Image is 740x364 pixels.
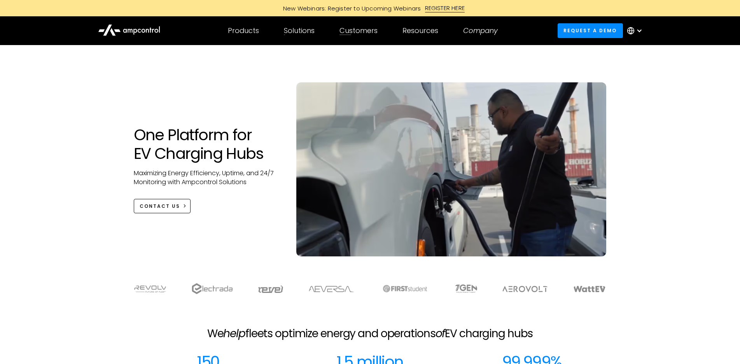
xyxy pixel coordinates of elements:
a: CONTACT US [134,199,191,213]
div: Solutions [284,26,315,35]
i: Company [463,26,498,35]
div: CONTACT US [140,203,180,210]
div: Resources [402,26,438,35]
img: electrada logo [192,283,233,294]
div: Customers [339,26,378,35]
p: Maximizing Energy Efficiency, Uptime, and 24/7 Monitoring with Ampcontrol Solutions [134,169,281,186]
h2: We fleets optimize energy and operations EV charging hubs [207,327,533,340]
div: REGISTER HERE [425,4,465,12]
div: Products [228,26,259,35]
img: Aerovolt Logo [502,286,548,292]
h1: One Platform for EV Charging Hubs [134,125,281,163]
div: New Webinars: Register to Upcoming Webinars [275,4,425,12]
a: Request a demo [558,23,623,38]
img: WattEV logo [573,286,606,292]
i: of [436,326,445,341]
i: help [223,326,245,341]
a: New Webinars: Register to Upcoming WebinarsREGISTER HERE [195,4,545,12]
